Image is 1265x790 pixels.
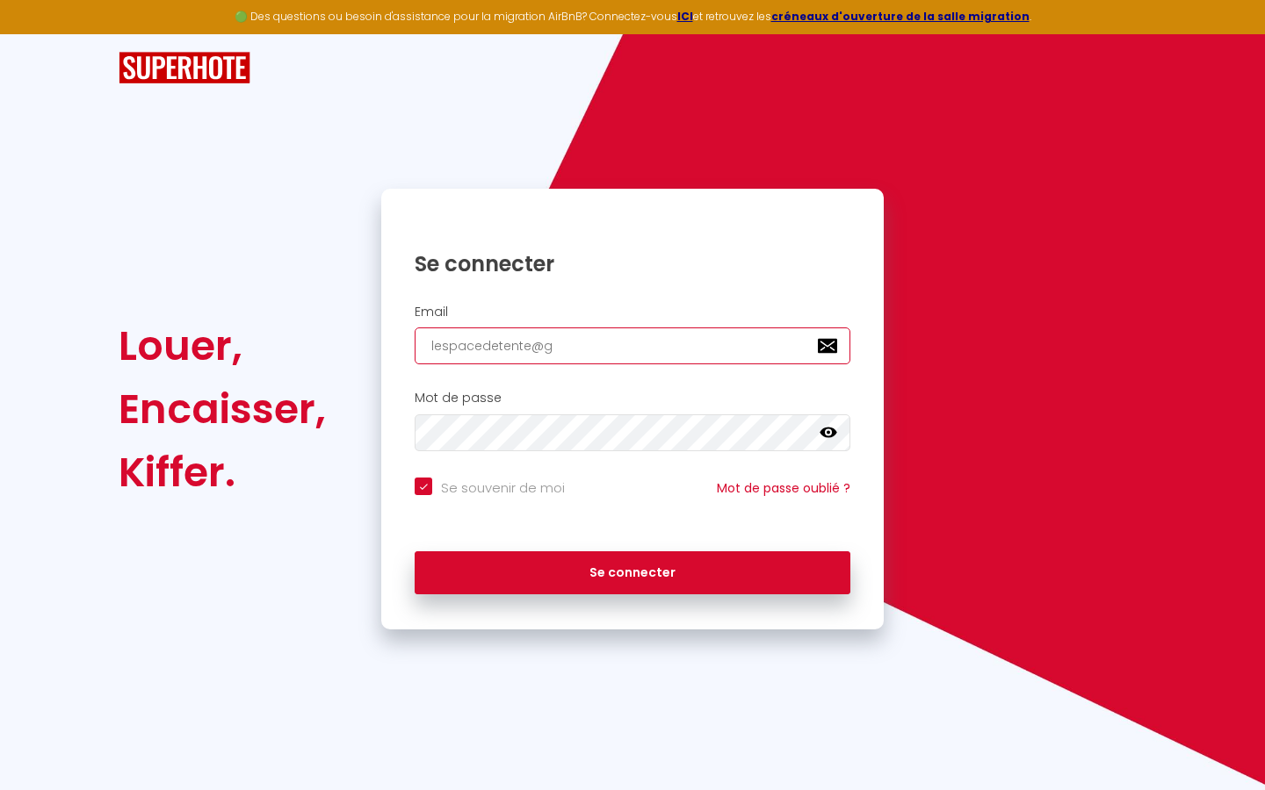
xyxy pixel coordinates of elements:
[415,551,850,595] button: Se connecter
[415,305,850,320] h2: Email
[717,479,850,497] a: Mot de passe oublié ?
[14,7,67,60] button: Ouvrir le widget de chat LiveChat
[415,250,850,277] h1: Se connecter
[119,314,326,377] div: Louer,
[677,9,693,24] a: ICI
[415,391,850,406] h2: Mot de passe
[119,441,326,504] div: Kiffer.
[415,327,850,364] input: Ton Email
[119,377,326,441] div: Encaisser,
[771,9,1030,24] a: créneaux d'ouverture de la salle migration
[119,52,250,84] img: SuperHote logo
